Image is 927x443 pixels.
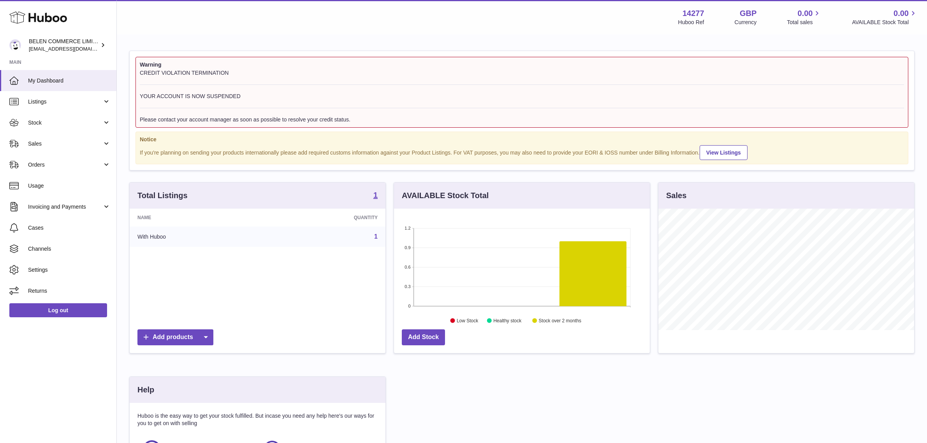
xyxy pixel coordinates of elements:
span: Listings [28,98,102,105]
a: Add Stock [402,329,445,345]
p: Huboo is the easy way to get your stock fulfilled. But incase you need any help here's our ways f... [137,412,378,427]
text: 0.6 [405,265,410,269]
span: Sales [28,140,102,148]
span: 0.00 [798,8,813,19]
div: Currency [735,19,757,26]
a: 0.00 AVAILABLE Stock Total [852,8,918,26]
span: Returns [28,287,111,295]
h3: Total Listings [137,190,188,201]
text: Stock over 2 months [539,318,581,323]
span: Cases [28,224,111,232]
text: 0.3 [405,284,410,289]
span: Stock [28,119,102,127]
a: View Listings [700,145,748,160]
td: With Huboo [130,227,265,247]
div: BELEN COMMERCE LIMITED [29,38,99,53]
text: Healthy stock [493,318,522,323]
text: 1.2 [405,226,410,230]
a: Log out [9,303,107,317]
text: 0 [408,304,410,308]
div: Huboo Ref [678,19,704,26]
th: Quantity [265,209,385,227]
span: 0.00 [894,8,909,19]
span: Invoicing and Payments [28,203,102,211]
img: internalAdmin-14277@internal.huboo.com [9,39,21,51]
a: 1 [373,191,378,200]
strong: Notice [140,136,904,143]
a: 1 [374,233,378,240]
a: 0.00 Total sales [787,8,821,26]
strong: 1 [373,191,378,199]
span: AVAILABLE Stock Total [852,19,918,26]
strong: GBP [740,8,756,19]
div: CREDIT VIOLATION TERMINATION YOUR ACCOUNT IS NOW SUSPENDED Please contact your account manager as... [140,69,904,123]
th: Name [130,209,265,227]
text: Low Stock [457,318,478,323]
h3: Sales [666,190,686,201]
div: If you're planning on sending your products internationally please add required customs informati... [140,144,904,160]
span: Total sales [787,19,821,26]
span: Settings [28,266,111,274]
span: Channels [28,245,111,253]
text: 0.9 [405,245,410,250]
strong: 14277 [682,8,704,19]
a: Add products [137,329,213,345]
h3: AVAILABLE Stock Total [402,190,489,201]
span: Usage [28,182,111,190]
span: Orders [28,161,102,169]
h3: Help [137,385,154,395]
span: [EMAIL_ADDRESS][DOMAIN_NAME] [29,46,114,52]
strong: Warning [140,61,904,69]
span: My Dashboard [28,77,111,84]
